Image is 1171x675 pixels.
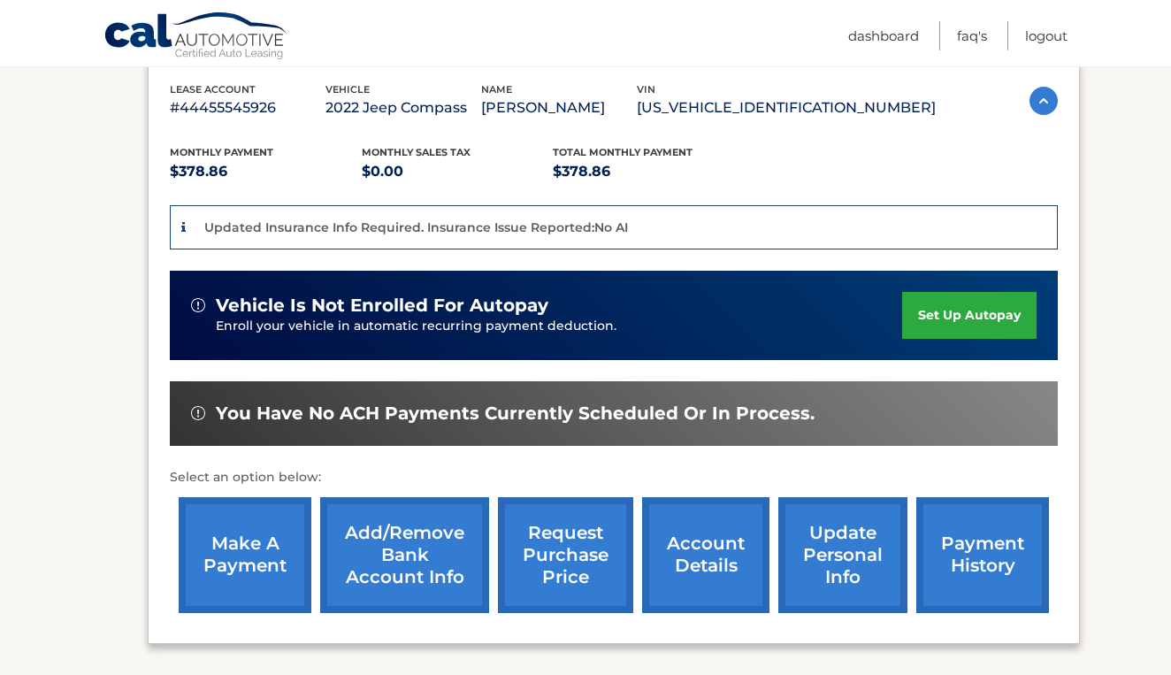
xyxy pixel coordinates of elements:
[778,497,907,613] a: update personal info
[325,83,370,96] span: vehicle
[481,83,512,96] span: name
[957,21,987,50] a: FAQ's
[170,467,1058,488] p: Select an option below:
[637,96,936,120] p: [US_VEHICLE_IDENTIFICATION_NUMBER]
[553,159,745,184] p: $378.86
[170,83,256,96] span: lease account
[1025,21,1068,50] a: Logout
[902,292,1037,339] a: set up autopay
[848,21,919,50] a: Dashboard
[481,96,637,120] p: [PERSON_NAME]
[553,146,693,158] span: Total Monthly Payment
[216,295,548,317] span: vehicle is not enrolled for autopay
[103,12,289,63] a: Cal Automotive
[498,497,633,613] a: request purchase price
[1029,87,1058,115] img: accordion-active.svg
[191,406,205,420] img: alert-white.svg
[179,497,311,613] a: make a payment
[170,159,362,184] p: $378.86
[320,497,489,613] a: Add/Remove bank account info
[916,497,1049,613] a: payment history
[170,96,325,120] p: #44455545926
[362,146,471,158] span: Monthly sales Tax
[216,403,815,425] span: You have no ACH payments currently scheduled or in process.
[204,219,628,235] p: Updated Insurance Info Required. Insurance Issue Reported:No AI
[170,146,273,158] span: Monthly Payment
[216,317,902,336] p: Enroll your vehicle in automatic recurring payment deduction.
[362,159,554,184] p: $0.00
[637,83,655,96] span: vin
[642,497,769,613] a: account details
[325,96,481,120] p: 2022 Jeep Compass
[191,298,205,312] img: alert-white.svg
